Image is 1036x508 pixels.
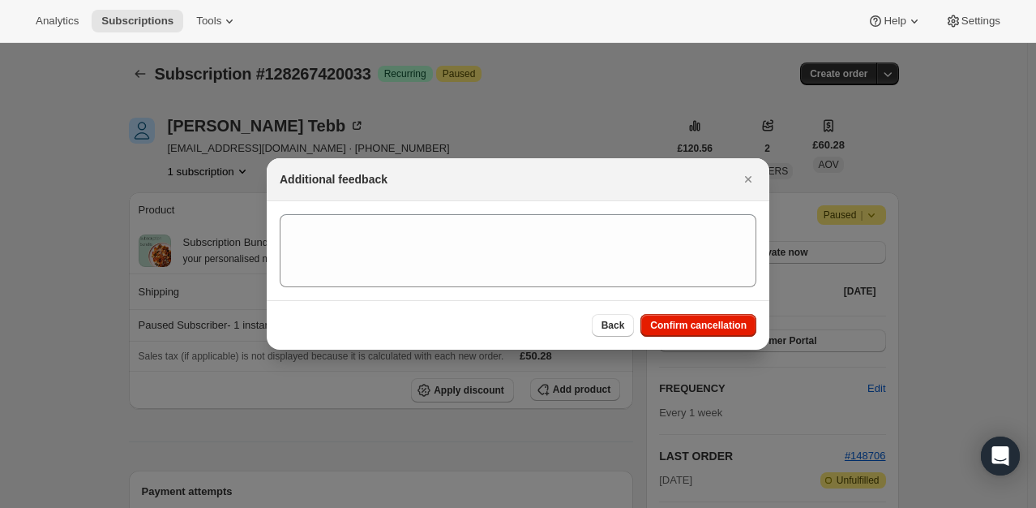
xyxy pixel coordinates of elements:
span: Analytics [36,15,79,28]
span: Help [884,15,905,28]
span: Tools [196,15,221,28]
button: Subscriptions [92,10,183,32]
button: Settings [935,10,1010,32]
button: Confirm cancellation [640,314,756,337]
span: Confirm cancellation [650,319,747,332]
h2: Additional feedback [280,171,387,187]
span: Subscriptions [101,15,173,28]
button: Help [858,10,931,32]
button: Back [592,314,635,337]
span: Back [601,319,625,332]
button: Close [737,168,760,191]
button: Tools [186,10,247,32]
button: Analytics [26,10,88,32]
span: Settings [961,15,1000,28]
div: Open Intercom Messenger [981,437,1020,476]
